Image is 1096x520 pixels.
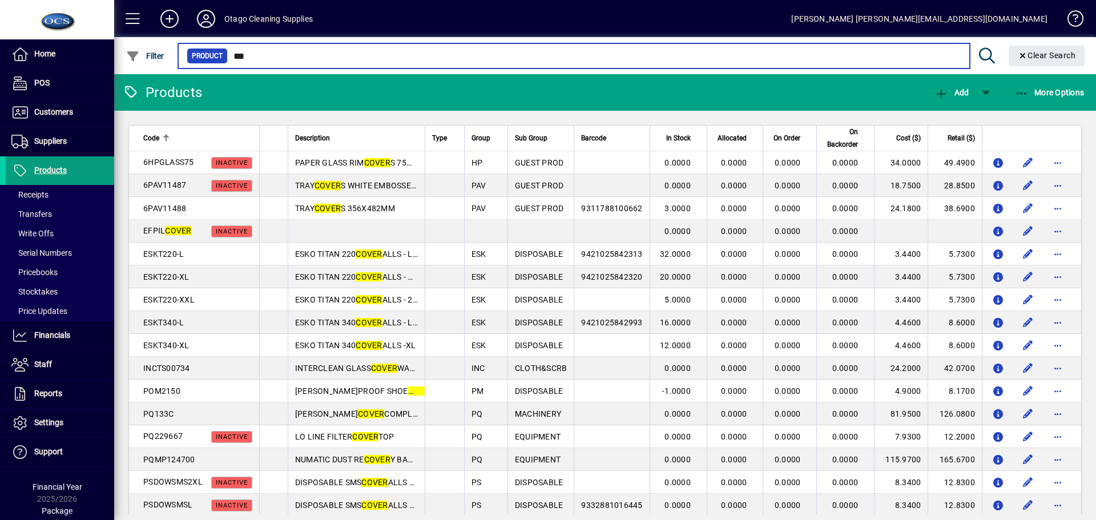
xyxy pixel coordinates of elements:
[928,425,981,448] td: 12.2000
[1049,222,1067,240] button: More options
[874,311,928,334] td: 4.4600
[472,364,485,373] span: INC
[1019,382,1037,400] button: Edit
[1009,46,1085,66] button: Clear
[664,295,691,304] span: 5.0000
[295,181,465,190] span: TRAY S WHITE EMBOSSED 265x356MM
[1012,82,1087,103] button: More Options
[6,127,114,156] a: Suppliers
[832,227,859,236] span: 0.0000
[472,341,486,350] span: ESK
[6,224,114,243] a: Write Offs
[928,311,981,334] td: 8.6000
[664,432,691,441] span: 0.0000
[295,132,418,144] div: Description
[1049,382,1067,400] button: More options
[581,501,642,510] span: 9332881016445
[721,341,747,350] span: 0.0000
[143,132,252,144] div: Code
[515,158,564,167] span: GUEST PROD
[1049,336,1067,354] button: More options
[832,181,859,190] span: 0.0000
[143,364,190,373] span: INCTS00734
[874,425,928,448] td: 7.9300
[216,182,248,190] span: Inactive
[295,478,455,487] span: DISPOSABLE SMS ALLS WHITE - 2XL
[6,282,114,301] a: Stocktakes
[6,263,114,282] a: Pricebooks
[6,204,114,224] a: Transfers
[472,318,486,327] span: ESK
[295,386,439,396] span: [PERSON_NAME]PROOF SHOE S
[775,204,801,213] span: 0.0000
[1049,405,1067,423] button: More options
[721,364,747,373] span: 0.0000
[832,386,859,396] span: 0.0000
[34,166,67,175] span: Products
[770,132,811,144] div: On Order
[472,478,482,487] span: PS
[775,432,801,441] span: 0.0000
[515,181,564,190] span: GUEST PROD
[928,448,981,471] td: 165.6700
[928,243,981,265] td: 5.7300
[472,158,483,167] span: HP
[1019,496,1037,514] button: Edit
[928,288,981,311] td: 5.7300
[515,204,564,213] span: GUEST PROD
[472,132,501,144] div: Group
[515,364,567,373] span: CLOTH&SCRB
[34,418,63,427] span: Settings
[874,151,928,174] td: 34.0000
[657,132,701,144] div: In Stock
[472,501,482,510] span: PS
[718,132,747,144] span: Allocated
[515,432,561,441] span: EQUIPMENT
[143,409,174,418] span: PQ133C
[515,341,563,350] span: DISPOSABLE
[143,249,184,259] span: ESKT220-L
[660,272,691,281] span: 20.0000
[143,272,190,281] span: ESKT220-XL
[832,364,859,373] span: 0.0000
[11,248,72,257] span: Serial Numbers
[1049,199,1067,217] button: More options
[352,432,378,441] em: COVER
[1049,359,1067,377] button: More options
[356,318,382,327] em: COVER
[34,49,55,58] span: Home
[1049,428,1067,446] button: More options
[11,190,49,199] span: Receipts
[33,482,82,491] span: Financial Year
[1049,268,1067,286] button: More options
[874,380,928,402] td: 4.9000
[6,69,114,98] a: POS
[432,132,457,144] div: Type
[824,126,868,151] div: On Backorder
[1019,222,1037,240] button: Edit
[948,132,975,144] span: Retail ($)
[775,272,801,281] span: 0.0000
[1019,450,1037,469] button: Edit
[356,341,382,350] em: COVER
[515,455,561,464] span: EQUIPMENT
[216,159,248,167] span: Inactive
[364,455,390,464] em: COVER
[928,334,981,357] td: 8.6000
[664,158,691,167] span: 0.0000
[928,380,981,402] td: 8.1700
[664,181,691,190] span: 0.0000
[11,209,52,219] span: Transfers
[143,341,190,350] span: ESKT340-XL
[143,386,180,396] span: POM2150
[192,50,223,62] span: Product
[408,386,434,396] em: COVER
[721,318,747,327] span: 0.0000
[295,158,421,167] span: PAPER GLASS RIM S 75MM
[664,501,691,510] span: 0.0000
[6,185,114,204] a: Receipts
[664,478,691,487] span: 0.0000
[34,107,73,116] span: Customers
[472,204,486,213] span: PAV
[581,272,642,281] span: 9421025842320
